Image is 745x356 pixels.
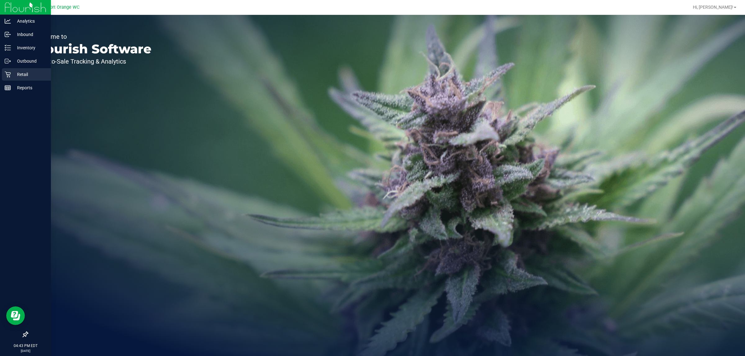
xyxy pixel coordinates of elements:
p: Inbound [11,31,48,38]
inline-svg: Inventory [5,45,11,51]
p: Reports [11,84,48,91]
p: Welcome to [34,33,151,40]
p: Inventory [11,44,48,51]
inline-svg: Reports [5,85,11,91]
inline-svg: Analytics [5,18,11,24]
p: Outbound [11,57,48,65]
inline-svg: Outbound [5,58,11,64]
inline-svg: Inbound [5,31,11,38]
inline-svg: Retail [5,71,11,78]
p: 04:43 PM EDT [3,343,48,349]
p: Analytics [11,17,48,25]
span: Hi, [PERSON_NAME]! [693,5,733,10]
span: Port Orange WC [47,5,79,10]
p: Flourish Software [34,43,151,55]
p: Retail [11,71,48,78]
p: Seed-to-Sale Tracking & Analytics [34,58,151,65]
p: [DATE] [3,349,48,353]
iframe: Resource center [6,306,25,325]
